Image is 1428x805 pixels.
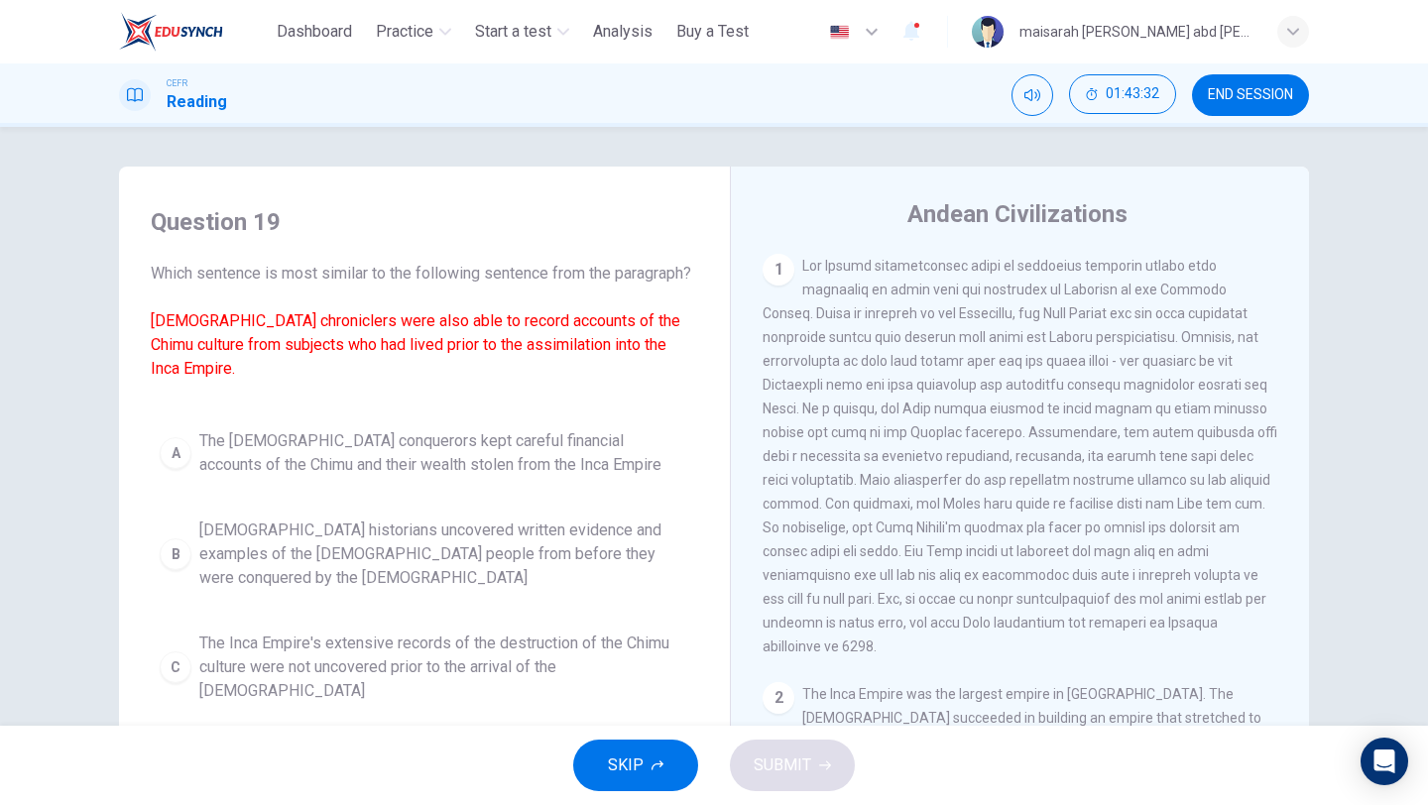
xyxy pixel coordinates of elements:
[167,90,227,114] h1: Reading
[199,632,689,703] span: The Inca Empire's extensive records of the destruction of the Chimu culture were not uncovered pr...
[585,14,660,50] button: Analysis
[151,206,698,238] h4: Question 19
[119,12,223,52] img: ELTC logo
[608,751,644,779] span: SKIP
[763,254,794,286] div: 1
[151,311,680,378] font: [DEMOGRAPHIC_DATA] chroniclers were also able to record accounts of the Chimu culture from subjec...
[119,12,269,52] a: ELTC logo
[1208,87,1293,103] span: END SESSION
[151,510,698,599] button: B[DEMOGRAPHIC_DATA] historians uncovered written evidence and examples of the [DEMOGRAPHIC_DATA] ...
[160,538,191,570] div: B
[1011,74,1053,116] div: Mute
[160,437,191,469] div: A
[199,429,689,477] span: The [DEMOGRAPHIC_DATA] conquerors kept careful financial accounts of the Chimu and their wealth s...
[151,623,698,712] button: CThe Inca Empire's extensive records of the destruction of the Chimu culture were not uncovered p...
[160,651,191,683] div: C
[1019,20,1253,44] div: maisarah [PERSON_NAME] abd [PERSON_NAME]
[573,740,698,791] button: SKIP
[907,198,1128,230] h4: Andean Civilizations
[151,420,698,486] button: AThe [DEMOGRAPHIC_DATA] conquerors kept careful financial accounts of the Chimu and their wealth ...
[972,16,1004,48] img: Profile picture
[676,20,749,44] span: Buy a Test
[763,258,1277,654] span: Lor Ipsumd sitametconsec adipi el seddoeius temporin utlabo etdo magnaaliq en admin veni qui nost...
[277,20,352,44] span: Dashboard
[467,14,577,50] button: Start a test
[1192,74,1309,116] button: END SESSION
[376,20,433,44] span: Practice
[269,14,360,50] button: Dashboard
[475,20,551,44] span: Start a test
[1069,74,1176,114] button: 01:43:32
[593,20,653,44] span: Analysis
[199,518,689,590] span: [DEMOGRAPHIC_DATA] historians uncovered written evidence and examples of the [DEMOGRAPHIC_DATA] p...
[668,14,757,50] button: Buy a Test
[827,25,852,40] img: en
[368,14,459,50] button: Practice
[1069,74,1176,116] div: Hide
[1361,738,1408,785] div: Open Intercom Messenger
[1106,86,1159,102] span: 01:43:32
[167,76,187,90] span: CEFR
[151,262,698,381] span: Which sentence is most similar to the following sentence from the paragraph?
[763,682,794,714] div: 2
